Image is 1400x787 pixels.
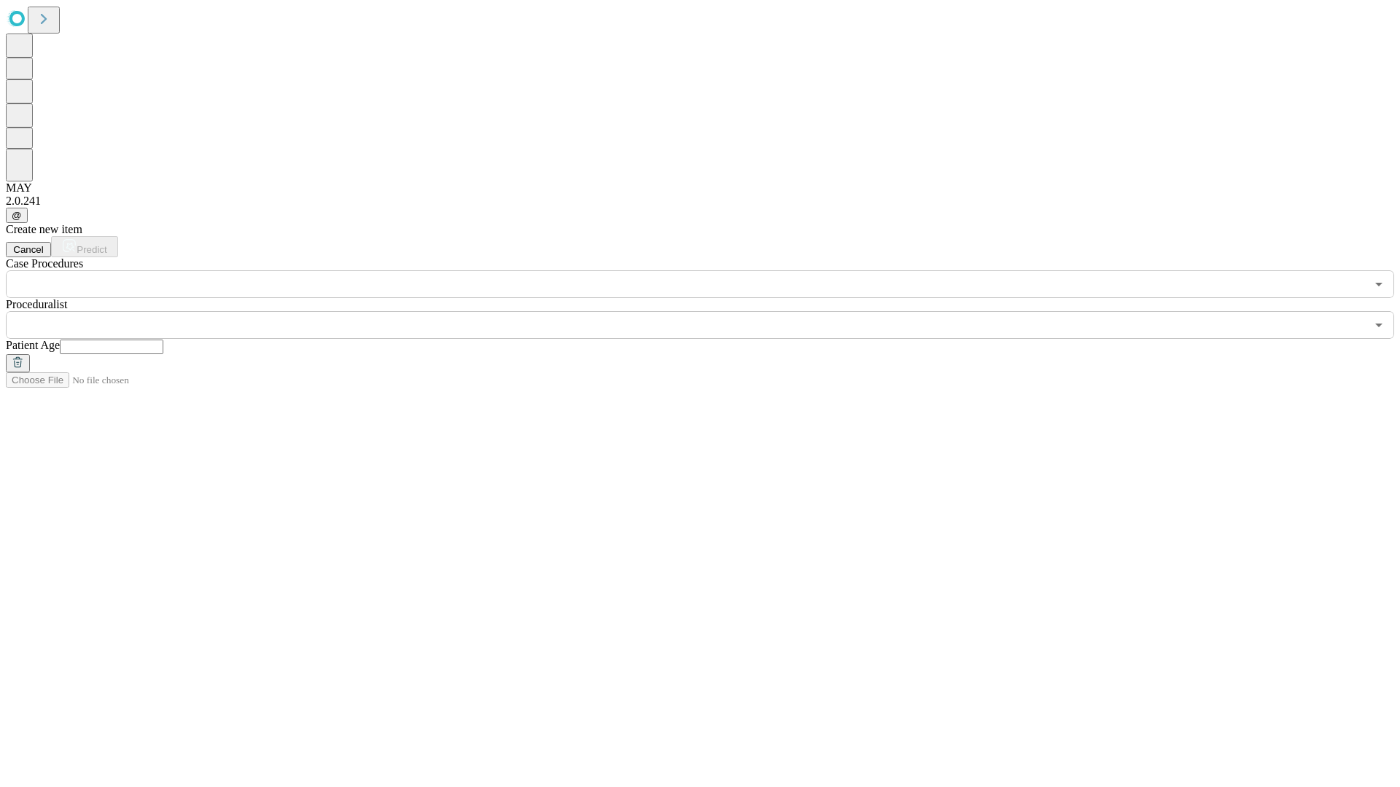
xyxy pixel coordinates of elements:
[13,244,44,255] span: Cancel
[6,208,28,223] button: @
[6,339,60,351] span: Patient Age
[77,244,106,255] span: Predict
[6,223,82,235] span: Create new item
[6,195,1394,208] div: 2.0.241
[6,298,67,310] span: Proceduralist
[1369,274,1389,294] button: Open
[1369,315,1389,335] button: Open
[6,242,51,257] button: Cancel
[6,257,83,270] span: Scheduled Procedure
[12,210,22,221] span: @
[51,236,118,257] button: Predict
[6,181,1394,195] div: MAY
